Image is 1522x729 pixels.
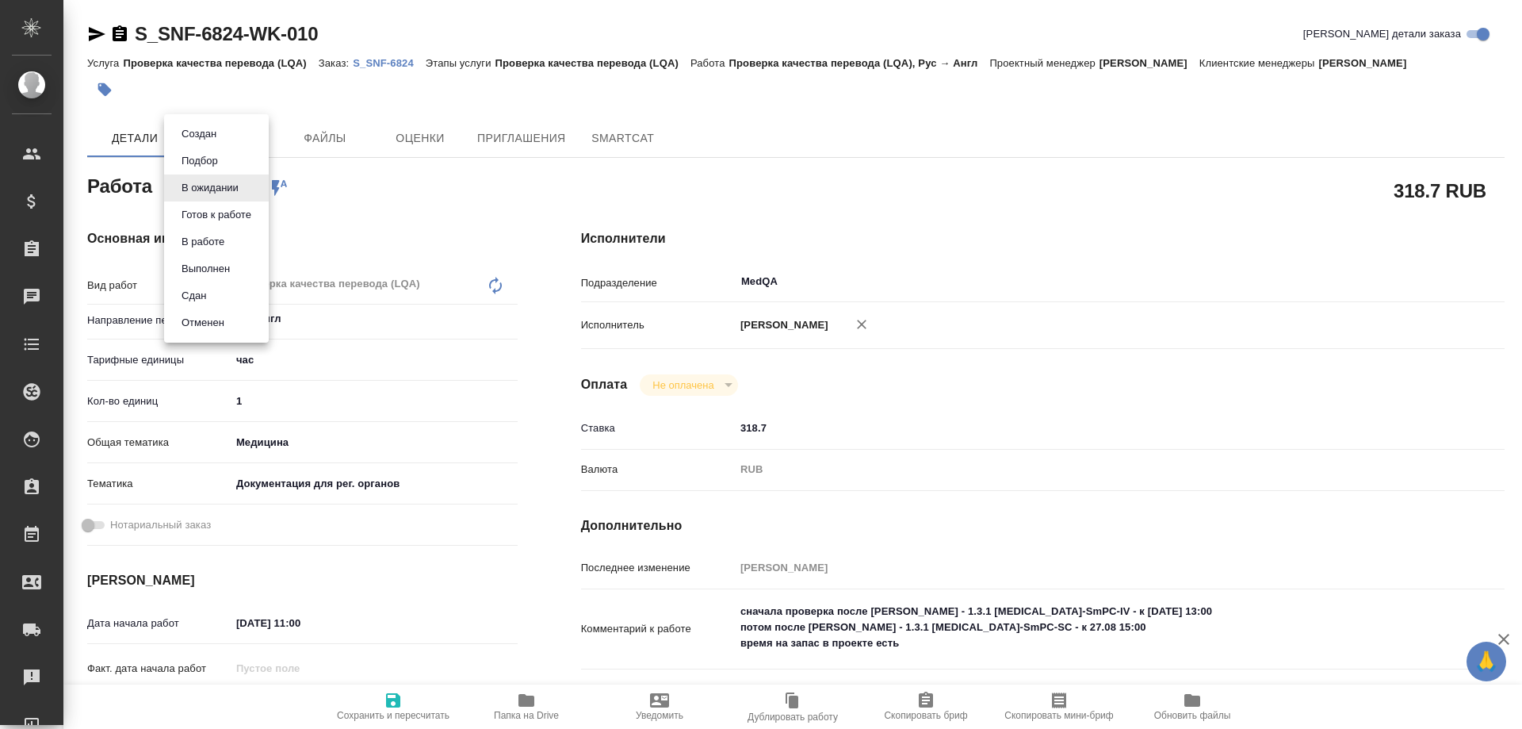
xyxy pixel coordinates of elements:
[177,233,229,251] button: В работе
[177,314,229,332] button: Отменен
[177,125,221,143] button: Создан
[177,287,211,305] button: Сдан
[177,260,235,278] button: Выполнен
[177,206,256,224] button: Готов к работе
[177,179,243,197] button: В ожидании
[177,152,223,170] button: Подбор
